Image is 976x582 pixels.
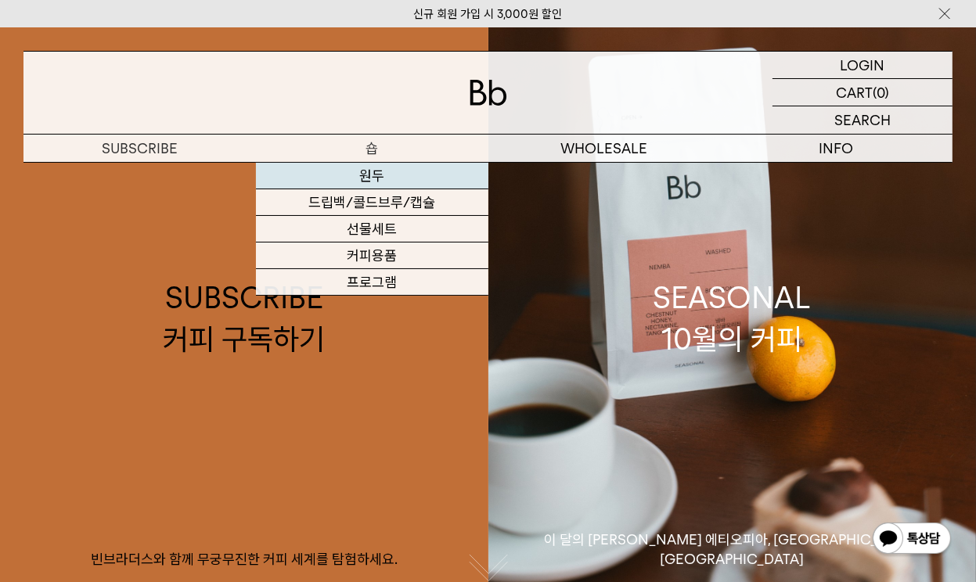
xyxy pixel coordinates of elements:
[834,106,891,134] p: SEARCH
[873,79,889,106] p: (0)
[836,79,873,106] p: CART
[256,135,488,162] a: 숍
[773,52,953,79] a: LOGIN
[256,189,488,216] a: 드립백/콜드브루/캡슐
[773,79,953,106] a: CART (0)
[653,277,811,360] div: SEASONAL 10월의 커피
[470,80,507,106] img: 로고
[256,163,488,189] a: 원두
[256,242,488,269] a: 커피용품
[163,277,325,360] div: SUBSCRIBE 커피 구독하기
[23,135,256,162] a: SUBSCRIBE
[871,521,953,559] img: 카카오톡 채널 1:1 채팅 버튼
[256,269,488,296] a: 프로그램
[414,7,563,21] a: 신규 회원 가입 시 3,000원 할인
[488,135,721,162] p: WHOLESALE
[720,135,953,162] p: INFO
[841,52,885,78] p: LOGIN
[256,216,488,242] a: 선물세트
